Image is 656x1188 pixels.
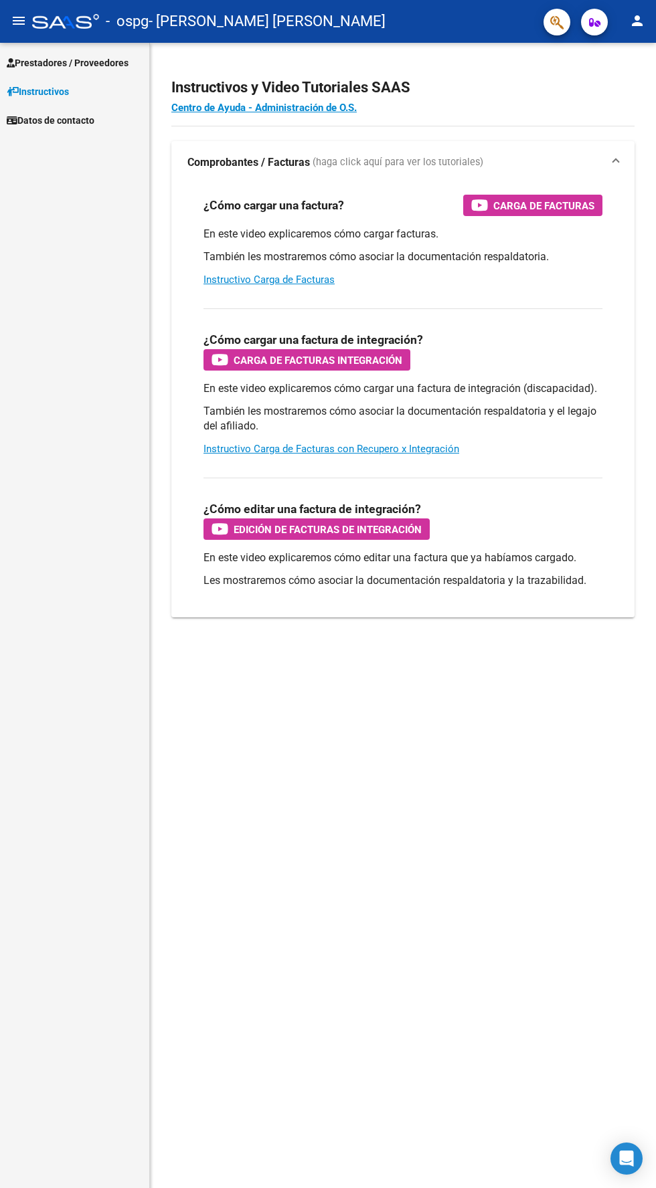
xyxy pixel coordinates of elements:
[106,7,149,36] span: - ospg
[629,13,645,29] mat-icon: person
[171,102,357,114] a: Centro de Ayuda - Administración de O.S.
[203,381,602,396] p: En este video explicaremos cómo cargar una factura de integración (discapacidad).
[203,443,459,455] a: Instructivo Carga de Facturas con Recupero x Integración
[203,196,344,215] h3: ¿Cómo cargar una factura?
[234,521,422,538] span: Edición de Facturas de integración
[149,7,386,36] span: - [PERSON_NAME] [PERSON_NAME]
[7,113,94,128] span: Datos de contacto
[203,274,335,286] a: Instructivo Carga de Facturas
[203,404,602,433] p: También les mostraremos cómo asociar la documentación respaldatoria y el legajo del afiliado.
[11,13,27,29] mat-icon: menu
[203,227,602,241] p: En este video explicaremos cómo cargar facturas.
[171,75,635,100] h2: Instructivos y Video Tutoriales SAAS
[203,518,430,540] button: Edición de Facturas de integración
[171,141,635,184] mat-expansion-panel-header: Comprobantes / Facturas (haga click aquí para ver los tutoriales)
[313,155,483,170] span: (haga click aquí para ver los tutoriales)
[203,250,602,264] p: También les mostraremos cómo asociar la documentación respaldatoria.
[187,155,310,170] strong: Comprobantes / Facturas
[7,84,69,99] span: Instructivos
[234,352,402,369] span: Carga de Facturas Integración
[203,500,421,518] h3: ¿Cómo editar una factura de integración?
[203,551,602,565] p: En este video explicaremos cómo editar una factura que ya habíamos cargado.
[203,573,602,588] p: Les mostraremos cómo asociar la documentación respaldatoria y la trazabilidad.
[493,197,594,214] span: Carga de Facturas
[463,195,602,216] button: Carga de Facturas
[610,1143,643,1175] div: Open Intercom Messenger
[171,184,635,617] div: Comprobantes / Facturas (haga click aquí para ver los tutoriales)
[7,56,129,70] span: Prestadores / Proveedores
[203,330,423,349] h3: ¿Cómo cargar una factura de integración?
[203,349,410,371] button: Carga de Facturas Integración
